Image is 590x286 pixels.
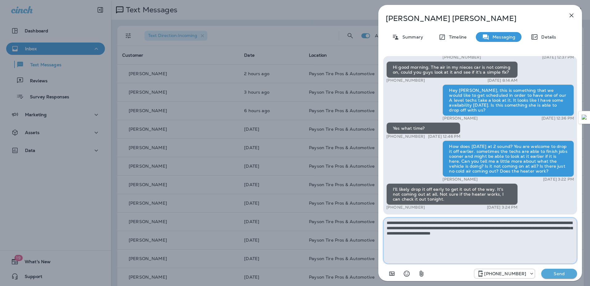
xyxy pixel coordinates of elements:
p: Details [538,35,556,39]
p: Send [546,271,572,276]
div: I'll likely drop it off early to get it out of the way. It's not coming out at all. Not sure if t... [386,183,518,205]
button: Select an emoji [401,268,413,280]
div: Hey [PERSON_NAME], this is something that we would like to get scheduled in order to have one of ... [442,84,574,116]
p: [DATE] 12:46 PM [428,134,460,139]
p: [PHONE_NUMBER] [386,78,425,83]
p: [DATE] 12:36 PM [542,116,574,121]
p: [DATE] 3:24 PM [487,205,518,210]
p: [DATE] 8:14 AM [488,78,518,83]
p: [PHONE_NUMBER] [484,271,526,276]
button: Send [541,269,577,279]
p: [PHONE_NUMBER] [442,55,481,60]
div: Yes what time? [386,122,460,134]
button: Add in a premade template [386,268,398,280]
p: [PERSON_NAME] [442,116,478,121]
div: How does [DATE] at 2 sound? You are welcome to drop it off earlier. sometimes the techs are able ... [442,141,574,177]
p: [PERSON_NAME] [442,177,478,182]
p: Messaging [489,35,515,39]
div: +1 (928) 260-4498 [474,270,535,277]
p: [PHONE_NUMBER] [386,134,425,139]
p: Summary [399,35,423,39]
p: [PERSON_NAME] [PERSON_NAME] [386,14,554,23]
p: [DATE] 3:22 PM [543,177,574,182]
p: Timeline [446,35,467,39]
p: [PHONE_NUMBER] [386,205,425,210]
div: Hi good morning. The air in my nieces car is not coming on, could you guys look at it and see if ... [386,61,518,78]
img: Detect Auto [582,115,587,120]
p: [DATE] 12:37 PM [542,55,574,60]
